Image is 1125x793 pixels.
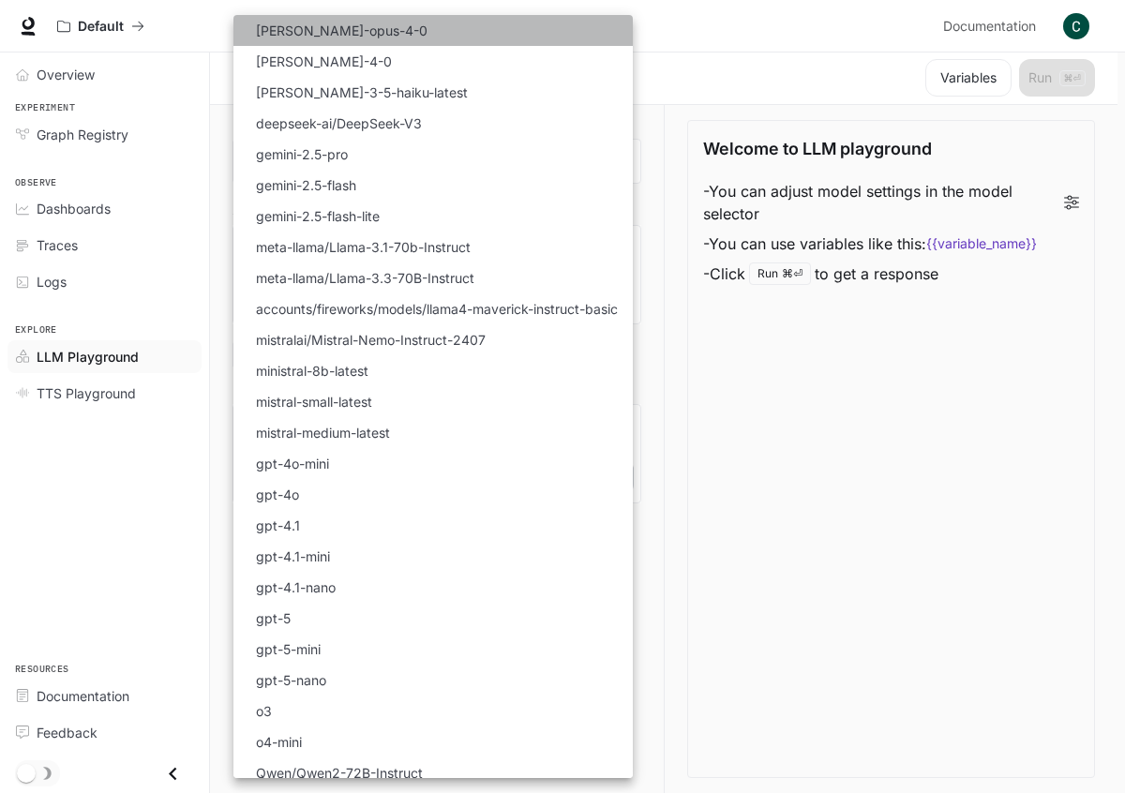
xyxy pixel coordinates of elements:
p: deepseek-ai/DeepSeek-V3 [256,113,422,133]
p: gpt-4.1 [256,516,300,535]
p: [PERSON_NAME]-4-0 [256,52,392,71]
p: mistral-small-latest [256,392,372,411]
p: gemini-2.5-pro [256,144,348,164]
p: o4-mini [256,732,302,752]
p: mistral-medium-latest [256,423,390,442]
p: [PERSON_NAME]-3-5-haiku-latest [256,82,468,102]
p: meta-llama/Llama-3.3-70B-Instruct [256,268,474,288]
p: accounts/fireworks/models/llama4-maverick-instruct-basic [256,299,618,319]
p: ministral-8b-latest [256,361,368,381]
p: gpt-4.1-nano [256,577,336,597]
p: o3 [256,701,272,721]
p: meta-llama/Llama-3.1-70b-Instruct [256,237,471,257]
p: gpt-5-mini [256,639,321,659]
p: gemini-2.5-flash-lite [256,206,380,226]
p: gpt-5-nano [256,670,326,690]
p: gpt-4o-mini [256,454,329,473]
p: gpt-5 [256,608,291,628]
p: gpt-4.1-mini [256,546,330,566]
p: mistralai/Mistral-Nemo-Instruct-2407 [256,330,486,350]
p: gpt-4o [256,485,299,504]
p: gemini-2.5-flash [256,175,356,195]
p: [PERSON_NAME]-opus-4-0 [256,21,427,40]
p: Qwen/Qwen2-72B-Instruct [256,763,423,783]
